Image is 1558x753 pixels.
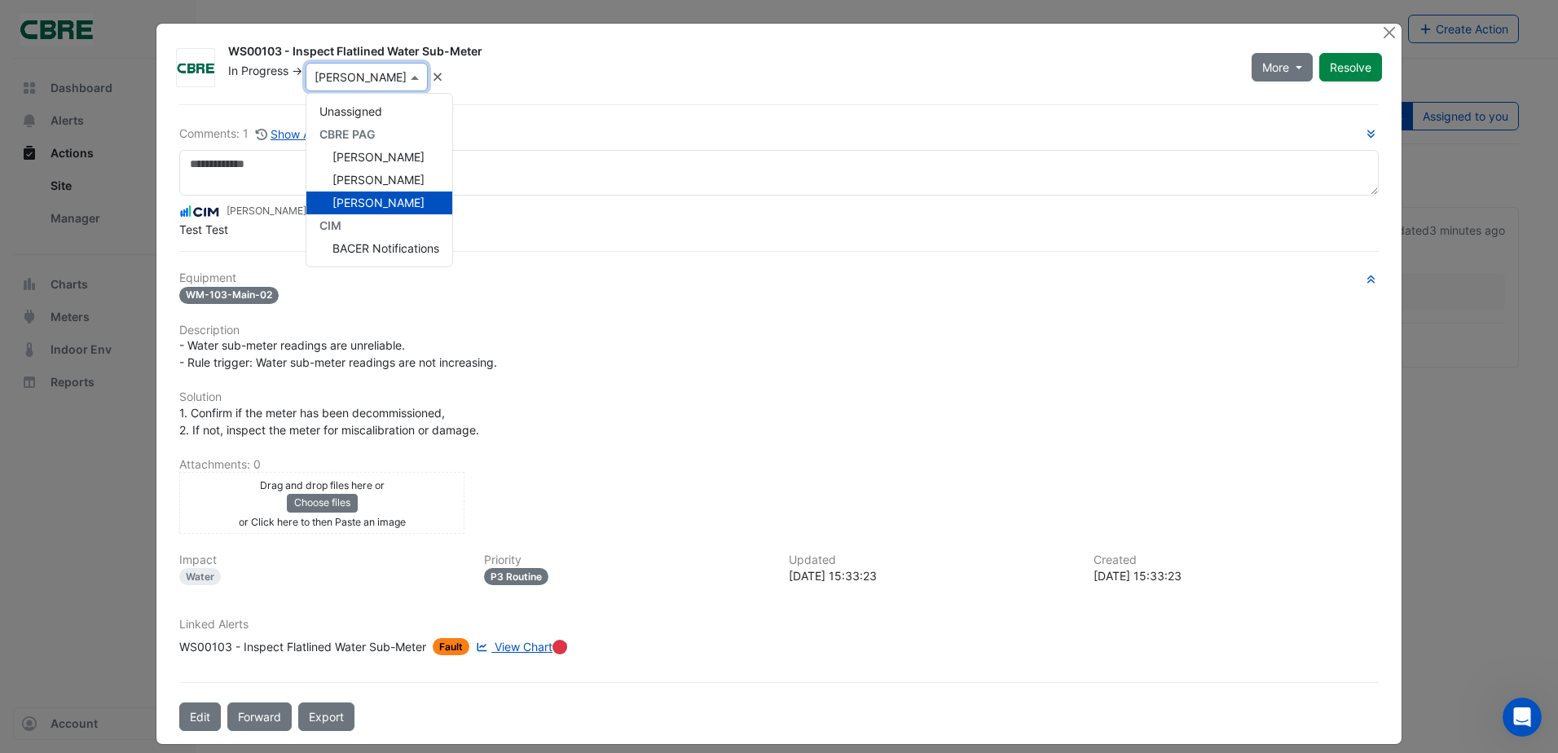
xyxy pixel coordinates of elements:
div: Water [179,568,221,585]
span: Unassigned [319,104,382,118]
small: [PERSON_NAME] - [227,204,379,218]
iframe: Intercom live chat [1503,698,1542,737]
h6: Priority [484,553,769,567]
div: WS00103 - Inspect Flatlined Water Sub-Meter [228,43,1232,63]
span: Fault [433,638,469,655]
h6: Updated [789,553,1074,567]
div: P3 Routine [484,568,548,585]
span: [PERSON_NAME] [332,173,425,187]
span: [PERSON_NAME] [332,150,425,164]
div: Options List [306,94,452,266]
button: Show Activity [255,125,344,143]
h6: Equipment [179,271,1379,285]
span: In Progress [228,64,288,77]
button: Edit [179,702,221,731]
h6: Created [1094,553,1379,567]
img: CBRE PAG [177,59,214,76]
span: View Chart [495,640,552,654]
div: Comments: 1 [179,125,344,143]
span: More [1262,59,1289,76]
div: WS00103 - Inspect Flatlined Water Sub-Meter [179,638,426,655]
small: Drag and drop files here or [260,479,385,491]
a: View Chart [473,638,552,655]
span: BACER Notifications [332,241,439,255]
button: More [1252,53,1313,81]
span: - Water sub-meter readings are unreliable. - Rule trigger: Water sub-meter readings are not incre... [179,338,497,369]
span: 1. Confirm if the meter has been decommissioned, 2. If not, inspect the meter for miscalibration ... [179,406,479,437]
span: WM-103-Main-02 [179,287,279,304]
span: [PERSON_NAME] [332,196,425,209]
button: Resolve [1319,53,1382,81]
span: -> [292,64,302,77]
h6: Impact [179,553,464,567]
a: Export [298,702,354,731]
button: Choose files [287,494,358,512]
div: [DATE] 15:33:23 [789,567,1074,584]
button: Close [1381,24,1398,41]
span: Test Test [179,222,228,236]
small: or Click here to then Paste an image [239,516,406,528]
div: Tooltip anchor [552,640,567,654]
span: CBRE PAG [319,127,376,141]
h6: Attachments: 0 [179,458,1379,472]
h6: Description [179,324,1379,337]
h6: Linked Alerts [179,618,1379,632]
span: CIM [319,218,341,232]
img: CIM [179,203,220,221]
button: Forward [227,702,292,731]
h6: Solution [179,390,1379,404]
div: [DATE] 15:33:23 [1094,567,1379,584]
